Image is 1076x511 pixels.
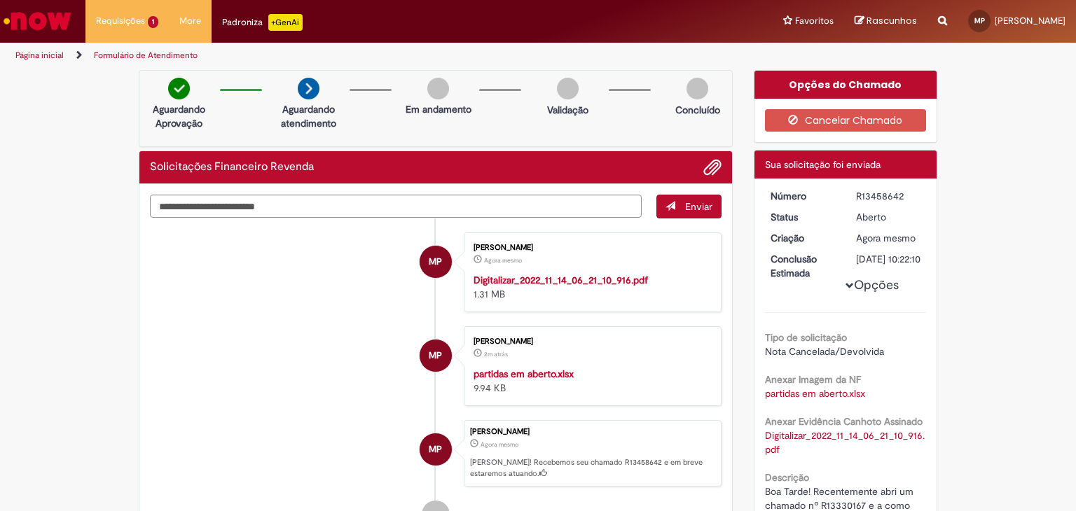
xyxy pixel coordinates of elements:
b: Tipo de solicitação [765,331,847,344]
p: Concluído [675,103,720,117]
span: MP [429,433,442,466]
img: ServiceNow [1,7,74,35]
a: Download de partidas em aberto.xlsx [765,387,865,400]
a: Página inicial [15,50,64,61]
h2: Solicitações Financeiro Revenda Histórico de tíquete [150,161,314,174]
time: 28/08/2025 15:20:38 [484,350,508,358]
span: Agora mesmo [481,440,518,449]
ul: Trilhas de página [11,43,707,69]
b: Anexar Imagem da NF [765,373,861,386]
span: 1 [148,16,158,28]
li: Maria Pagani [150,420,722,487]
div: [PERSON_NAME] [474,244,707,252]
button: Adicionar anexos [703,158,722,176]
span: Rascunhos [867,14,917,27]
div: Opções do Chamado [754,71,937,99]
div: Maria Pagani [420,246,452,278]
div: Padroniza [222,14,303,31]
a: Formulário de Atendimento [94,50,198,61]
div: R13458642 [856,189,921,203]
span: Nota Cancelada/Devolvida [765,345,884,358]
span: [PERSON_NAME] [995,15,1065,27]
dt: Número [760,189,846,203]
div: 28/08/2025 15:22:06 [856,231,921,245]
div: Maria Pagani [420,339,452,372]
textarea: Digite sua mensagem aqui... [150,195,642,218]
span: More [179,14,201,28]
span: 2m atrás [484,350,508,358]
p: +GenAi [268,14,303,31]
time: 28/08/2025 15:22:06 [481,440,518,449]
a: partidas em aberto.xlsx [474,367,574,380]
b: Descrição [765,471,809,484]
a: Digitalizar_2022_11_14_06_21_10_916.pdf [474,274,648,286]
span: Agora mesmo [484,256,522,265]
img: img-circle-grey.png [687,78,708,99]
img: img-circle-grey.png [427,78,449,99]
button: Enviar [656,195,722,218]
img: arrow-next.png [298,78,319,99]
dt: Criação [760,231,846,245]
span: MP [974,16,985,25]
time: 28/08/2025 15:22:06 [856,232,916,244]
span: MP [429,245,442,279]
div: [PERSON_NAME] [474,337,707,346]
span: Enviar [685,200,712,213]
div: 9.94 KB [474,367,707,395]
span: Favoritos [795,14,834,28]
div: Maria Pagani [420,433,452,465]
dt: Status [760,210,846,224]
div: [PERSON_NAME] [470,428,714,436]
p: [PERSON_NAME]! Recebemos seu chamado R13458642 e em breve estaremos atuando. [470,457,714,479]
img: check-circle-green.png [168,78,190,99]
span: Requisições [96,14,145,28]
img: img-circle-grey.png [557,78,579,99]
p: Aguardando Aprovação [145,102,213,130]
button: Cancelar Chamado [765,109,927,132]
p: Aguardando atendimento [275,102,343,130]
div: 1.31 MB [474,273,707,301]
b: Anexar Evidência Canhoto Assinado [765,415,923,428]
dt: Conclusão Estimada [760,252,846,280]
a: Rascunhos [855,15,917,28]
div: Aberto [856,210,921,224]
p: Em andamento [406,102,471,116]
span: MP [429,339,442,372]
div: [DATE] 10:22:10 [856,252,921,266]
a: Download de Digitalizar_2022_11_14_06_21_10_916.pdf [765,429,925,456]
span: Sua solicitação foi enviada [765,158,881,171]
p: Validação [547,103,588,117]
span: Agora mesmo [856,232,916,244]
time: 28/08/2025 15:21:52 [484,256,522,265]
